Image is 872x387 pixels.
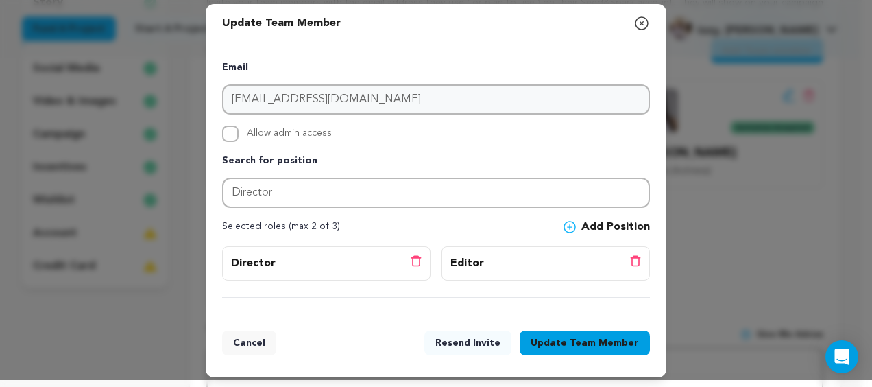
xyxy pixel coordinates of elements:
[520,331,650,355] button: UpdateTeam Member
[564,219,650,235] button: Add Position
[222,60,650,76] p: Email
[222,219,340,235] p: Selected roles (max 2 of 3)
[222,84,650,115] input: Email address
[222,153,650,169] p: Search for position
[222,10,341,37] p: Update Team Member
[450,255,484,272] p: Editor
[247,126,332,142] span: Allow admin access
[222,178,650,208] input: Start typing...
[570,336,639,350] span: Team Member
[222,331,276,355] button: Cancel
[825,340,858,373] div: Open Intercom Messenger
[424,331,511,355] button: Resend Invite
[231,255,276,272] p: Director
[222,126,239,142] input: Allow admin access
